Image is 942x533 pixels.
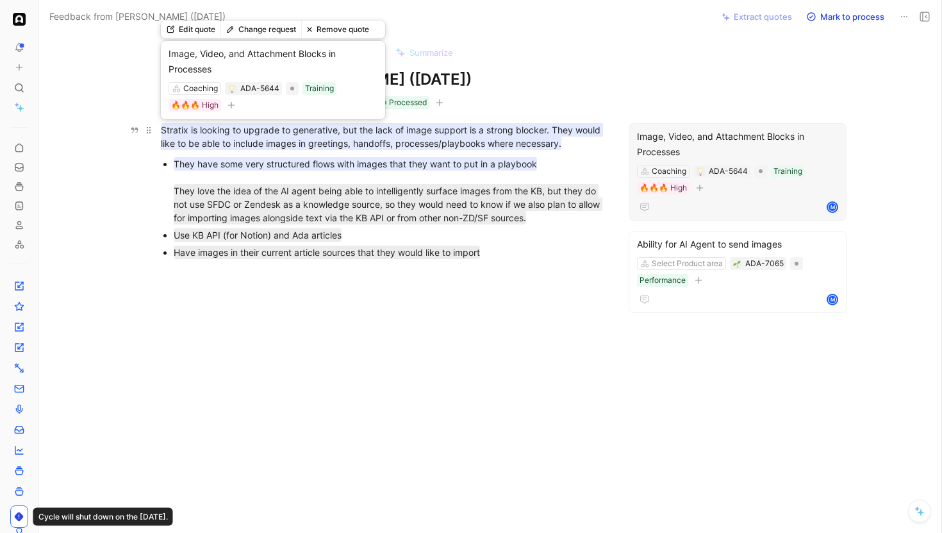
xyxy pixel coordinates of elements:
[716,8,798,26] button: Extract quotes
[828,203,837,212] div: M
[380,96,429,109] div: Processed
[33,508,173,526] div: Cycle will shut down on the [DATE].
[709,165,748,178] div: ADA-5644
[652,257,723,270] div: Select Product area
[800,8,890,26] button: Mark to process
[696,167,705,176] button: 💡
[637,237,838,252] div: Ability for AI Agent to send images
[10,10,28,28] button: Ada
[174,157,537,171] mark: They have some very structured flows with images that they want to put in a playbook
[161,123,603,150] mark: Stratix is looking to upgrade to generative, but the lack of image support is a strong blocker. T...
[773,165,802,178] div: Training
[174,184,602,224] mark: They love the idea of the AI agent being able to intelligently surface images from the KB, but th...
[652,165,686,178] div: Coaching
[174,246,480,259] mark: Have images in their current article sources that they would like to import
[697,168,704,176] img: 💡
[13,13,26,26] img: Ada
[733,260,741,268] img: 🌱
[745,257,784,270] div: ADA-7065
[732,259,741,268] button: 🌱
[49,9,226,24] span: Feedback from [PERSON_NAME] ([DATE])
[640,274,686,287] div: Performance
[389,96,427,109] span: Processed
[640,182,687,194] div: 🔥🔥🔥 High
[409,47,453,58] span: Summarize
[390,44,459,62] button: Summarize
[828,295,837,304] div: M
[174,228,342,242] mark: Use KB API (for Notion) and Ada articles
[637,129,838,160] div: Image, Video, and Attachment Blocks in Processes
[156,42,252,62] button: logo[PERSON_NAME]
